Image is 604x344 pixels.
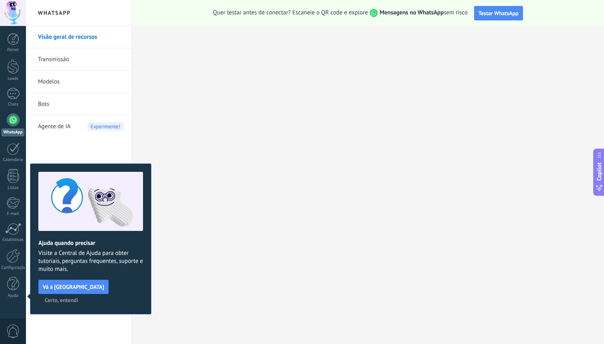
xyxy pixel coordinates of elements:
div: Painel [2,48,25,53]
a: Bots [38,93,123,115]
a: Modelos [38,71,123,93]
span: Visite a Central de Ajuda para obter tutoriais, perguntas frequentes, suporte e muito mais. [38,249,143,273]
div: Estatísticas [2,237,25,243]
a: Agente de IA Experimente! [38,115,123,138]
div: Configurações [2,265,25,270]
h2: Ajuda quando precisar [38,239,143,247]
div: Ajuda [2,293,25,298]
span: Certo, entendi [45,297,78,303]
span: Quer testar antes de conectar? Escaneie o QR code e explore sem risco [213,9,468,17]
span: Experimente! [87,122,123,131]
div: Calendário [2,157,25,163]
li: Bots [26,93,131,115]
li: Transmissão [26,48,131,71]
strong: Mensagens no WhatsApp [379,9,444,16]
li: Agente de IA [26,115,131,137]
li: Visão geral de recursos [26,26,131,48]
span: Copilot [595,162,603,181]
a: Transmissão [38,48,123,71]
div: Listas [2,185,25,191]
div: WhatsApp [2,129,24,136]
button: Testar WhatsApp [474,6,523,20]
span: Vá à [GEOGRAPHIC_DATA] [43,284,104,290]
div: Chats [2,102,25,107]
div: Leads [2,76,25,82]
a: Visão geral de recursos [38,26,123,48]
button: Certo, entendi [41,294,82,306]
li: Modelos [26,71,131,93]
div: E-mail [2,211,25,217]
span: Testar WhatsApp [479,10,519,17]
button: Vá à [GEOGRAPHIC_DATA] [38,280,109,294]
span: Agente de IA [38,115,71,138]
